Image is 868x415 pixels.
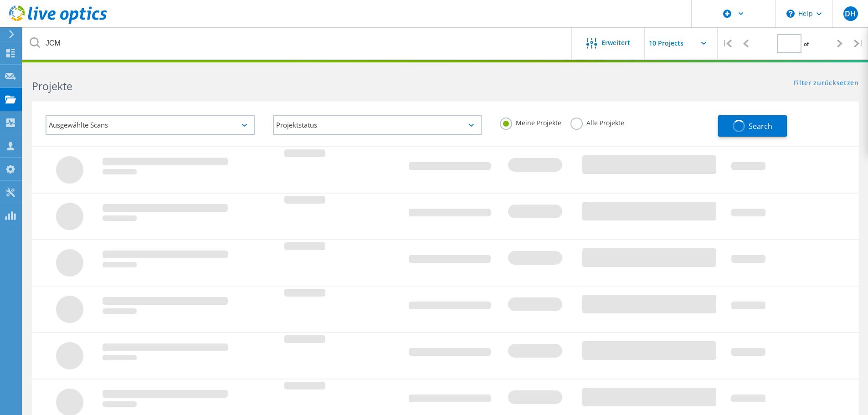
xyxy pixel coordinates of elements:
[273,115,482,135] div: Projektstatus
[23,27,572,59] input: Projekte nach Namen, Verantwortlichem, ID, Unternehmen usw. suchen
[849,27,868,60] div: |
[749,121,772,131] span: Search
[570,118,624,126] label: Alle Projekte
[718,115,787,137] button: Search
[601,40,630,46] span: Erweitert
[500,118,561,126] label: Meine Projekte
[845,10,856,17] span: DH
[718,27,736,60] div: |
[786,10,795,18] svg: \n
[46,115,255,135] div: Ausgewählte Scans
[9,19,107,26] a: Live Optics Dashboard
[794,80,859,87] a: Filter zurücksetzen
[804,40,809,48] span: of
[32,79,72,93] b: Projekte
